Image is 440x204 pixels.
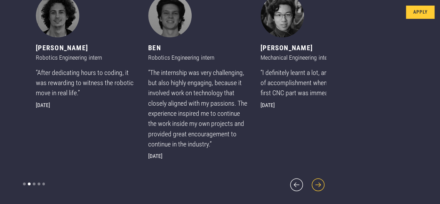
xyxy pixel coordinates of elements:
[36,68,137,98] div: “After dedicating hours to coding, it was rewarding to witness the robotic move in real life.”
[148,43,250,53] div: Ben
[36,101,137,109] div: [DATE]
[148,152,250,160] div: [DATE]
[288,176,305,193] div: previous slide
[36,43,137,53] div: [PERSON_NAME]
[406,6,434,19] a: Apply
[148,53,250,62] div: Robotics Engineering intern
[261,53,362,62] div: Mechanical Engineering intern
[261,68,362,98] div: “I definitely learnt a lot, and the feeling of accomplishment when finishing my first CNC part wa...
[36,53,137,62] div: Robotics Engineering intern
[42,182,45,185] div: Show slide 5 of 5
[261,43,362,53] div: [PERSON_NAME]
[310,176,326,193] div: next slide
[28,182,31,185] div: Show slide 2 of 5
[148,68,250,150] div: “The internship was very challenging, but also highly engaging, because it involved work on techn...
[38,182,40,185] div: Show slide 4 of 5
[33,182,35,185] div: Show slide 3 of 5
[261,101,362,109] div: [DATE]
[23,182,26,185] div: Show slide 1 of 5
